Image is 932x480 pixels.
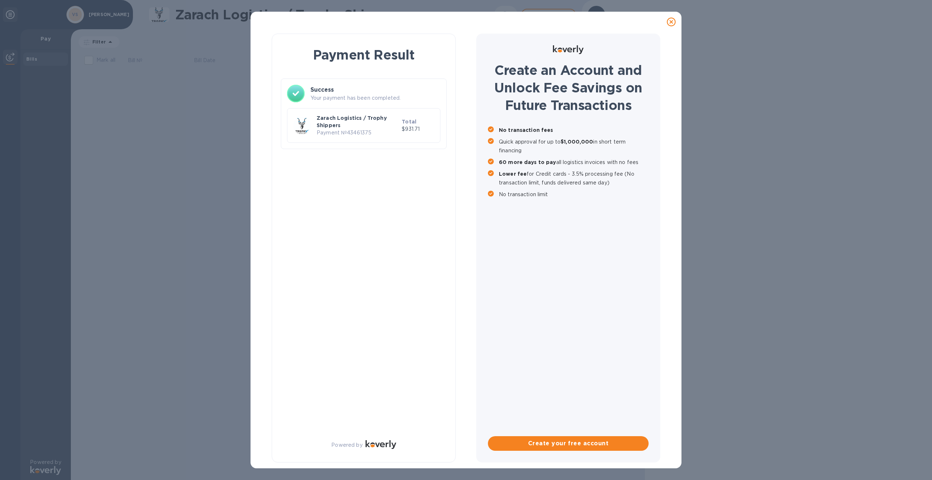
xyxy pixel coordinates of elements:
b: Lower fee [499,171,527,177]
b: 60 more days to pay [499,159,556,165]
img: Logo [366,440,396,449]
p: Payment № 43461375 [317,129,399,137]
p: for Credit cards - 3.5% processing fee (No transaction limit, funds delivered same day) [499,169,649,187]
span: Create your free account [494,439,643,448]
h1: Create an Account and Unlock Fee Savings on Future Transactions [488,61,649,114]
img: Logo [553,45,584,54]
b: Total [402,119,416,125]
p: Powered by [331,441,362,449]
h1: Payment Result [284,46,444,64]
b: No transaction fees [499,127,553,133]
p: No transaction limit [499,190,649,199]
p: all logistics invoices with no fees [499,158,649,167]
p: Your payment has been completed. [310,94,440,102]
b: $1,000,000 [561,139,593,145]
p: $931.71 [402,125,434,133]
h3: Success [310,85,440,94]
p: Zarach Logistics / Trophy Shippers [317,114,399,129]
button: Create your free account [488,436,649,451]
p: Quick approval for up to in short term financing [499,137,649,155]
